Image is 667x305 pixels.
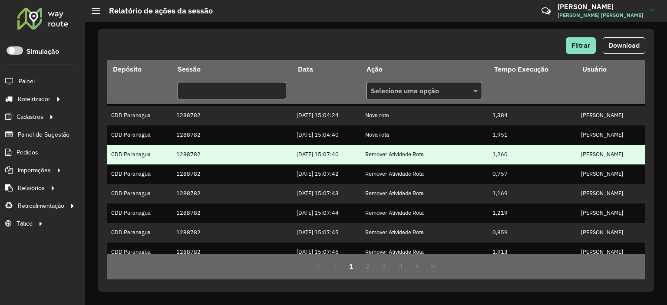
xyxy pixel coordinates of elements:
[292,223,361,243] td: [DATE] 15:07:45
[18,201,64,210] span: Retroalimentação
[292,203,361,223] td: [DATE] 15:07:44
[343,258,360,275] button: 1
[488,203,577,223] td: 1,219
[393,258,409,275] button: 4
[488,145,577,164] td: 1,260
[107,145,172,164] td: CDD Paranagua
[18,130,69,139] span: Painel de Sugestão
[107,164,172,184] td: CDD Paranagua
[360,60,488,78] th: Ação
[571,42,590,49] span: Filtrar
[360,223,488,243] td: Remover Atividade Rota
[172,223,292,243] td: 1288782
[172,106,292,125] td: 1288782
[360,203,488,223] td: Remover Atividade Rota
[292,60,361,78] th: Data
[488,125,577,145] td: 1,951
[488,60,577,78] th: Tempo Execução
[577,223,645,243] td: [PERSON_NAME]
[18,184,45,193] span: Relatórios
[577,106,645,125] td: [PERSON_NAME]
[360,258,376,275] button: 2
[608,42,640,49] span: Download
[603,37,645,54] button: Download
[558,3,643,11] h3: [PERSON_NAME]
[172,184,292,203] td: 1288782
[577,60,645,78] th: Usuário
[558,11,643,19] span: [PERSON_NAME] [PERSON_NAME]
[292,145,361,164] td: [DATE] 15:07:40
[360,243,488,262] td: Remover Atividade Rota
[172,164,292,184] td: 1288782
[292,106,361,125] td: [DATE] 15:04:24
[360,125,488,145] td: Nova rota
[172,145,292,164] td: 1288782
[376,258,393,275] button: 3
[577,184,645,203] td: [PERSON_NAME]
[18,95,50,104] span: Roteirizador
[17,148,38,157] span: Pedidos
[292,243,361,262] td: [DATE] 15:07:46
[360,145,488,164] td: Remover Atividade Rota
[488,106,577,125] td: 1,384
[107,106,172,125] td: CDD Paranagua
[360,164,488,184] td: Remover Atividade Rota
[488,184,577,203] td: 1,169
[100,6,213,16] h2: Relatório de ações da sessão
[172,60,292,78] th: Sessão
[566,37,596,54] button: Filtrar
[360,106,488,125] td: Nova rota
[19,77,35,86] span: Painel
[488,223,577,243] td: 0,859
[360,184,488,203] td: Remover Atividade Rota
[17,219,33,228] span: Tático
[425,258,442,275] button: Last Page
[577,125,645,145] td: [PERSON_NAME]
[577,164,645,184] td: [PERSON_NAME]
[409,258,425,275] button: Next Page
[292,164,361,184] td: [DATE] 15:07:42
[292,125,361,145] td: [DATE] 15:04:40
[107,223,172,243] td: CDD Paranagua
[107,60,172,78] th: Depósito
[107,243,172,262] td: CDD Paranagua
[577,243,645,262] td: [PERSON_NAME]
[292,184,361,203] td: [DATE] 15:07:43
[488,164,577,184] td: 0,757
[577,145,645,164] td: [PERSON_NAME]
[107,125,172,145] td: CDD Paranagua
[107,184,172,203] td: CDD Paranagua
[172,125,292,145] td: 1288782
[107,203,172,223] td: CDD Paranagua
[26,46,59,57] label: Simulação
[17,112,43,121] span: Cadastros
[172,243,292,262] td: 1288782
[172,203,292,223] td: 1288782
[488,243,577,262] td: 1,913
[537,2,555,20] a: Contato Rápido
[18,166,51,175] span: Importações
[577,203,645,223] td: [PERSON_NAME]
